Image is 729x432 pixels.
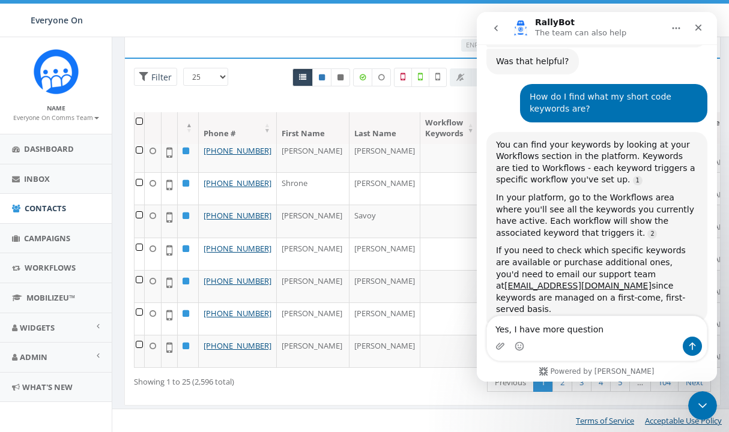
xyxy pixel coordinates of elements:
[533,373,553,392] a: 1
[26,292,75,303] span: MobilizeU™
[629,373,651,392] a: …
[24,143,74,154] span: Dashboard
[349,205,420,237] td: Savoy
[277,302,349,335] td: [PERSON_NAME]
[319,74,325,81] i: This phone number is subscribed and will receive texts.
[572,373,591,392] a: 3
[337,74,343,81] i: This phone number is unsubscribed and has opted-out of all texts.
[429,68,447,87] label: Not Validated
[277,112,349,144] th: First Name
[678,373,711,392] a: Next
[204,145,271,156] a: [PHONE_NUMBER]
[20,352,47,362] span: Admin
[349,270,420,302] td: [PERSON_NAME]
[134,68,177,86] span: Advance Filter
[22,382,73,392] span: What's New
[394,68,412,87] label: Not a Mobile
[277,335,349,367] td: [PERSON_NAME]
[487,373,534,392] a: Previous
[20,322,55,333] span: Widgets
[277,172,349,205] td: Shrone
[277,205,349,237] td: [PERSON_NAME]
[204,243,271,254] a: [PHONE_NUMBER]
[13,113,99,122] small: Everyone On Comms Team
[349,112,420,144] th: Last Name
[331,68,350,86] a: Opted Out
[25,203,66,214] span: Contacts
[650,373,679,392] a: 104
[645,415,722,426] a: Acceptable Use Policy
[24,233,70,244] span: Campaigns
[199,112,277,144] th: Phone #: activate to sort column ascending
[349,140,420,172] td: [PERSON_NAME]
[349,238,420,270] td: [PERSON_NAME]
[148,71,172,83] span: Filter
[349,302,420,335] td: [PERSON_NAME]
[372,68,391,86] label: Data not Enriched
[349,172,420,205] td: [PERSON_NAME]
[134,371,364,388] div: Showing 1 to 25 (2,596 total)
[610,373,630,392] a: 5
[47,104,65,112] small: Name
[420,112,480,144] th: Workflow Keywords: activate to sort column ascending
[204,275,271,286] a: [PHONE_NUMBER]
[591,373,611,392] a: 4
[477,12,717,382] iframe: Intercom live chat
[204,210,271,221] a: [PHONE_NUMBER]
[204,340,271,351] a: [PHONE_NUMBER]
[349,335,420,367] td: [PERSON_NAME]
[13,112,99,122] a: Everyone On Comms Team
[34,49,79,94] img: Rally_Corp_Icon.png
[292,68,313,86] a: All contacts
[24,173,50,184] span: Inbox
[31,14,83,26] span: Everyone On
[277,140,349,172] td: [PERSON_NAME]
[353,68,372,86] label: Data Enriched
[688,391,717,420] iframe: Intercom live chat
[576,415,634,426] a: Terms of Service
[552,373,572,392] a: 2
[411,68,429,87] label: Validated
[277,270,349,302] td: [PERSON_NAME]
[277,238,349,270] td: [PERSON_NAME]
[312,68,331,86] a: Active
[204,178,271,188] a: [PHONE_NUMBER]
[204,308,271,319] a: [PHONE_NUMBER]
[25,262,76,273] span: Workflows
